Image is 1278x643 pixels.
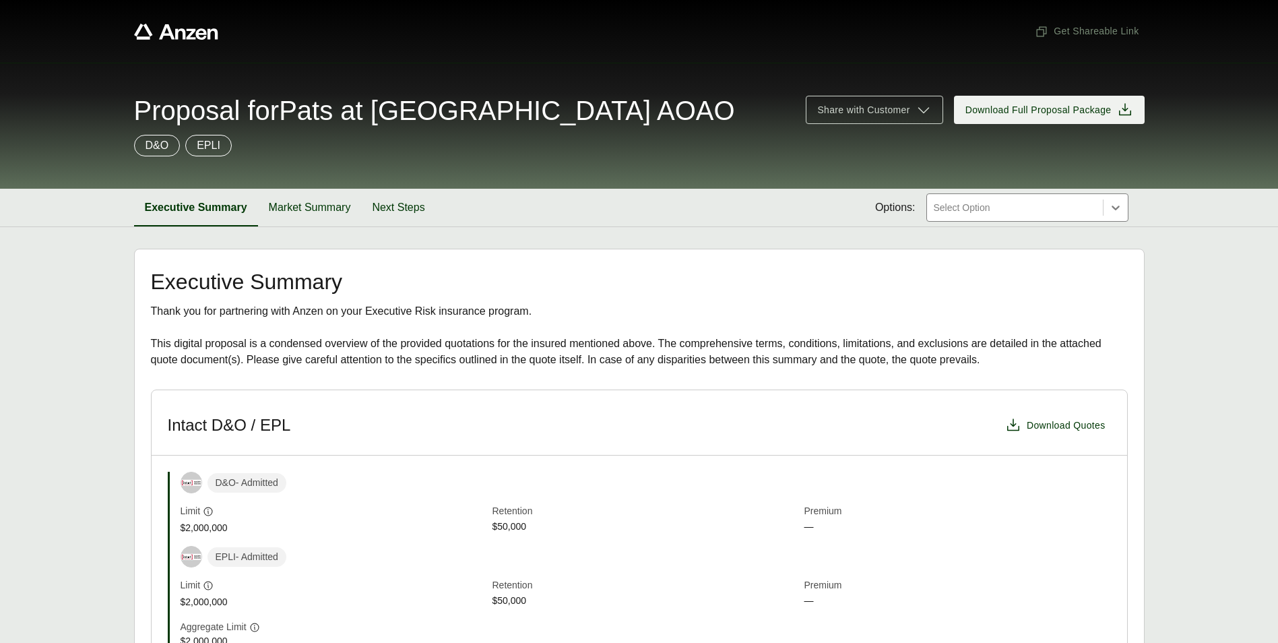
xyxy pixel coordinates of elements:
[965,103,1112,117] span: Download Full Proposal Package
[817,103,909,117] span: Share with Customer
[207,473,286,493] span: D&O - Admitted
[181,554,201,560] img: Intact
[1035,24,1139,38] span: Get Shareable Link
[181,578,201,592] span: Limit
[181,504,201,518] span: Limit
[492,578,799,594] span: Retention
[258,189,362,226] button: Market Summary
[804,594,1111,609] span: —
[146,137,169,154] p: D&O
[804,504,1111,520] span: Premium
[181,521,487,535] span: $2,000,000
[1027,419,1106,433] span: Download Quotes
[492,594,799,609] span: $50,000
[197,137,220,154] p: EPLI
[134,189,258,226] button: Executive Summary
[134,97,735,124] span: Proposal for Pats at [GEOGRAPHIC_DATA] AOAO
[181,620,247,634] span: Aggregate Limit
[1029,19,1144,44] button: Get Shareable Link
[151,271,1128,293] h2: Executive Summary
[207,547,286,567] span: EPLI - Admitted
[361,189,435,226] button: Next Steps
[804,520,1111,535] span: —
[875,200,916,216] span: Options:
[954,96,1145,124] button: Download Full Proposal Package
[151,303,1128,368] div: Thank you for partnering with Anzen on your Executive Risk insurance program. This digital propos...
[181,595,487,609] span: $2,000,000
[492,504,799,520] span: Retention
[492,520,799,535] span: $50,000
[168,415,291,435] h3: Intact D&O / EPL
[806,96,942,124] button: Share with Customer
[804,578,1111,594] span: Premium
[1000,412,1111,439] button: Download Quotes
[134,24,218,40] a: Anzen website
[181,480,201,486] img: Intact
